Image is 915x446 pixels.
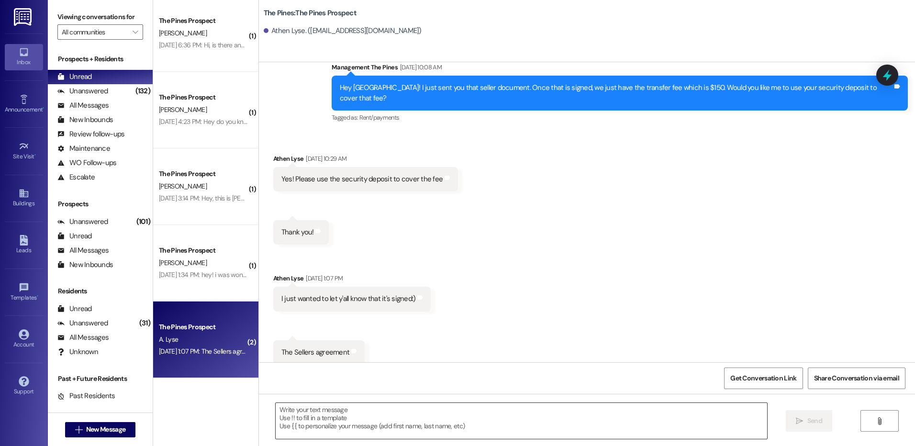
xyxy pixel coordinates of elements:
div: All Messages [57,333,109,343]
div: The Pines Prospect [159,169,247,179]
div: Residents [48,286,153,296]
div: (101) [134,214,153,229]
span: • [43,105,44,111]
div: New Inbounds [57,115,113,125]
div: Athen Lyse [273,154,458,167]
i:  [796,417,803,425]
button: Send [786,410,832,432]
img: ResiDesk Logo [14,8,33,26]
div: [DATE] 1:07 PM: The Sellers agreement [159,347,263,356]
div: [DATE] 4:23 PM: Hey do you know when that will be fixed? [159,117,319,126]
div: (132) [133,84,153,99]
div: Unknown [57,347,98,357]
a: Templates • [5,279,43,305]
div: The Pines Prospect [159,245,247,256]
div: Escalate [57,172,95,182]
span: [PERSON_NAME] [159,182,207,190]
div: Unread [57,231,92,241]
div: All Messages [57,100,109,111]
a: Leads [5,232,43,258]
div: The Pines Prospect [159,92,247,102]
div: Unread [57,304,92,314]
div: The Pines Prospect [159,16,247,26]
span: [PERSON_NAME] [159,105,207,114]
div: Thank you! [281,227,314,237]
div: Future Residents [57,405,122,415]
span: [PERSON_NAME] [159,29,207,37]
span: A. Lyse [159,335,178,344]
span: • [34,152,36,158]
a: Inbox [5,44,43,70]
div: Review follow-ups [57,129,124,139]
label: Viewing conversations for [57,10,143,24]
div: [DATE] 1:07 PM [303,273,343,283]
div: New Inbounds [57,260,113,270]
div: Unread [57,72,92,82]
i:  [133,28,138,36]
a: Site Visit • [5,138,43,164]
button: New Message [65,422,136,437]
div: Management The Pines [332,62,908,76]
div: [DATE] 1:34 PM: hey! i was wondering if we have a mail key or something? how do we get the mail f... [159,270,478,279]
div: Unanswered [57,318,108,328]
span: New Message [86,424,125,435]
div: The Pines Prospect [159,322,247,332]
a: Buildings [5,185,43,211]
div: Past Residents [57,391,115,401]
a: Account [5,326,43,352]
div: The Sellers agreement [281,347,349,357]
div: Maintenance [57,144,110,154]
span: Get Conversation Link [730,373,796,383]
div: Tagged as: [332,111,908,124]
div: Athen Lyse [273,273,431,287]
div: [DATE] 10:08 AM [398,62,442,72]
input: All communities [62,24,128,40]
span: Share Conversation via email [814,373,899,383]
i:  [75,426,82,434]
div: I just wanted to let y'all know that it's signed:) [281,294,416,304]
button: Share Conversation via email [808,368,905,389]
span: [PERSON_NAME] [159,258,207,267]
span: • [37,293,38,300]
div: Athen Lyse. ([EMAIL_ADDRESS][DOMAIN_NAME]) [264,26,422,36]
div: [DATE] 6:36 PM: Hi, is there any chance I could use the printer [DATE] or [DATE]? I need to fill ... [159,41,566,49]
div: WO Follow-ups [57,158,116,168]
div: [DATE] 10:29 AM [303,154,346,164]
button: Get Conversation Link [724,368,803,389]
div: Yes! Please use the security deposit to cover the fee [281,174,443,184]
i:  [876,417,883,425]
div: Prospects + Residents [48,54,153,64]
a: Support [5,373,43,399]
div: All Messages [57,245,109,256]
span: Send [807,416,822,426]
div: Unanswered [57,86,108,96]
b: The Pines: The Pines Prospect [264,8,357,18]
div: Past + Future Residents [48,374,153,384]
span: Rent/payments [359,113,400,122]
div: Prospects [48,199,153,209]
div: (31) [137,316,153,331]
div: Hey [GEOGRAPHIC_DATA]! I just sent you that seller document. Once that is signed, we just have th... [340,83,893,103]
div: Unanswered [57,217,108,227]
